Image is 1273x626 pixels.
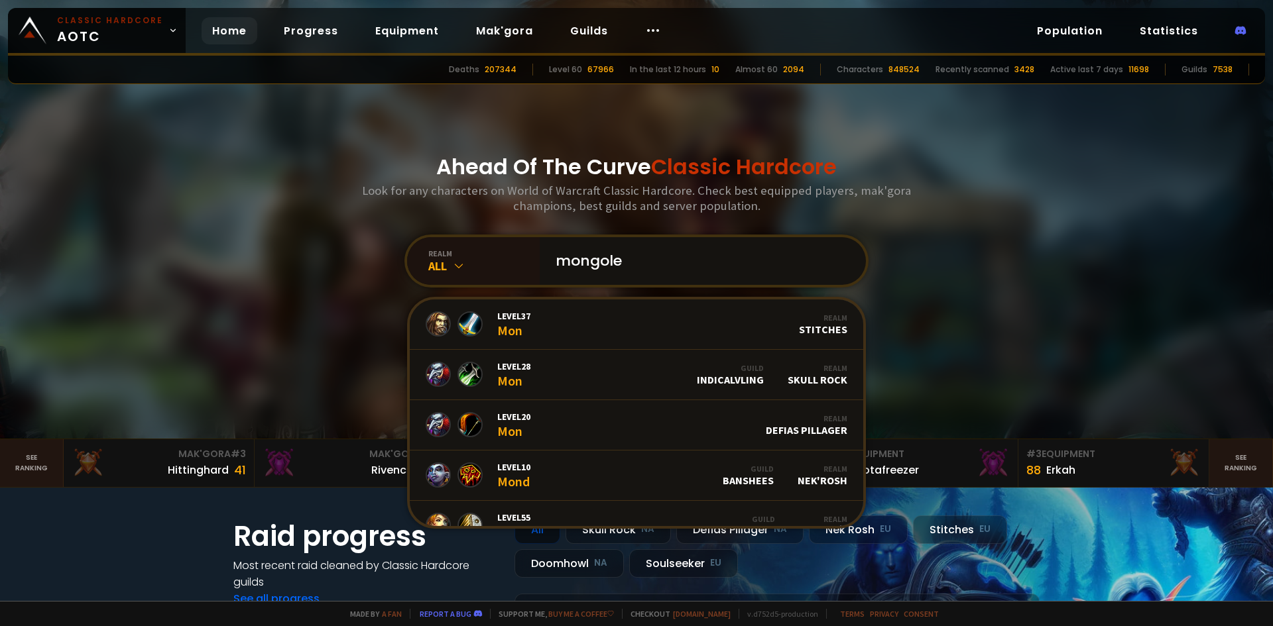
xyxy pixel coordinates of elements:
[233,557,499,590] h4: Most recent raid cleaned by Classic Hardcore guilds
[837,64,883,76] div: Characters
[57,15,163,26] small: Classic Hardcore
[497,511,597,540] div: [PERSON_NAME]
[711,64,719,76] div: 10
[594,556,607,570] small: NA
[436,151,837,183] h1: Ahead Of The Curve
[490,609,614,619] span: Support me,
[566,515,671,544] div: Skull Rock
[231,447,246,460] span: # 3
[428,258,540,274] div: All
[548,237,850,285] input: Search a character...
[497,411,530,439] div: Mon
[1209,439,1273,487] a: Seeranking
[1050,64,1123,76] div: Active last 7 days
[428,248,540,258] div: realm
[233,515,499,557] h1: Raid progress
[255,439,446,487] a: Mak'Gora#2Rivench100
[1129,17,1209,44] a: Statistics
[410,450,863,501] a: Level10MondGuildBansheesRealmNek'Rosh
[168,462,229,478] div: Hittinghard
[57,15,163,46] span: AOTC
[774,523,787,536] small: NA
[1182,64,1207,76] div: Guilds
[799,514,847,537] div: Stitches
[798,464,847,474] div: Realm
[799,313,847,336] div: Stitches
[233,591,320,606] a: See all progress
[1026,17,1113,44] a: Population
[371,462,413,478] div: Rivench
[497,360,530,372] span: Level 28
[622,609,731,619] span: Checkout
[979,523,991,536] small: EU
[548,609,614,619] a: Buy me a coffee
[641,523,654,536] small: NA
[827,439,1018,487] a: #2Equipment88Notafreezer
[880,523,891,536] small: EU
[497,511,597,523] span: Level 55
[587,64,614,76] div: 67966
[273,17,349,44] a: Progress
[382,609,402,619] a: a fan
[497,411,530,423] span: Level 20
[913,515,1007,544] div: Stitches
[357,183,916,213] h3: Look for any characters on World of Warcraft Classic Hardcore. Check best equipped players, mak'g...
[1018,439,1209,487] a: #3Equipment88Erkah
[515,549,624,578] div: Doomhowl
[840,609,865,619] a: Terms
[485,64,516,76] div: 207344
[449,64,479,76] div: Deaths
[870,609,898,619] a: Privacy
[497,310,530,339] div: Mon
[1014,64,1034,76] div: 3428
[410,501,863,551] a: Level55[PERSON_NAME]GuildThe Silver HandRealmStitches
[788,363,847,373] div: Realm
[936,64,1009,76] div: Recently scanned
[410,400,863,450] a: Level20MonRealmDefias Pillager
[497,310,530,322] span: Level 37
[855,462,919,478] div: Notafreezer
[798,464,847,487] div: Nek'Rosh
[497,360,530,389] div: Mon
[1026,447,1042,460] span: # 3
[1213,64,1233,76] div: 7538
[673,609,731,619] a: [DOMAIN_NAME]
[1128,64,1149,76] div: 11698
[692,514,775,524] div: Guild
[783,64,804,76] div: 2094
[697,363,764,386] div: IndicaLvLing
[629,549,738,578] div: Soulseeker
[263,447,437,461] div: Mak'Gora
[234,461,246,479] div: 41
[410,299,863,350] a: Level37MonRealmStitches
[515,515,560,544] div: All
[342,609,402,619] span: Made by
[420,609,471,619] a: Report a bug
[766,413,847,437] div: Defias Pillager
[788,363,847,386] div: Skull Rock
[497,461,530,490] div: Mond
[799,313,847,323] div: Realm
[723,464,774,487] div: Banshees
[497,461,530,473] span: Level 10
[651,152,837,182] span: Classic Hardcore
[692,514,775,537] div: The Silver Hand
[410,350,863,400] a: Level28MonGuildIndicaLvLingRealmSkull Rock
[1026,461,1041,479] div: 88
[809,515,908,544] div: Nek'Rosh
[560,17,619,44] a: Guilds
[766,413,847,423] div: Realm
[735,64,778,76] div: Almost 60
[710,556,721,570] small: EU
[72,447,246,461] div: Mak'Gora
[799,514,847,524] div: Realm
[1046,462,1075,478] div: Erkah
[723,464,774,474] div: Guild
[549,64,582,76] div: Level 60
[888,64,920,76] div: 848524
[64,439,255,487] a: Mak'Gora#3Hittinghard41
[202,17,257,44] a: Home
[1026,447,1201,461] div: Equipment
[676,515,804,544] div: Defias Pillager
[697,363,764,373] div: Guild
